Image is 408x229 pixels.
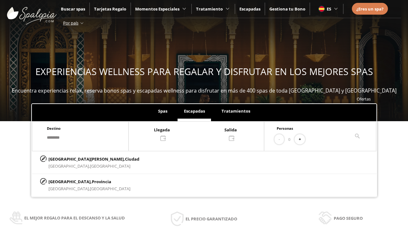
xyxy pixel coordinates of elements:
[48,163,90,169] span: [GEOGRAPHIC_DATA],
[63,20,78,26] span: Por país
[186,215,237,222] span: El precio garantizado
[356,5,383,12] a: ¿Eres un spa?
[47,126,61,131] span: Destino
[357,96,371,102] a: Ofertas
[24,214,125,221] span: El mejor regalo para el descanso y la salud
[125,156,139,162] span: Ciudad
[288,136,290,143] span: 0
[7,1,57,25] img: ImgLogoSpalopia.BvClDcEz.svg
[269,6,305,12] a: Gestiona tu Bono
[184,108,205,114] span: Escapadas
[94,6,126,12] a: Tarjetas Regalo
[48,186,90,191] span: [GEOGRAPHIC_DATA],
[12,87,397,94] span: Encuentra experiencias relax, reserva bonos spas y escapadas wellness para disfrutar en más de 40...
[222,108,250,114] span: Tratamientos
[90,186,130,191] span: [GEOGRAPHIC_DATA]
[356,6,383,12] span: ¿Eres un spa?
[35,65,373,78] span: EXPERIENCIAS WELLNESS PARA REGALAR Y DISFRUTAR EN LOS MEJORES SPAS
[158,108,167,114] span: Spas
[48,178,130,185] p: [GEOGRAPHIC_DATA],
[277,126,293,131] span: Personas
[274,134,284,145] button: -
[48,156,139,163] p: [GEOGRAPHIC_DATA][PERSON_NAME],
[295,134,305,145] button: +
[90,163,130,169] span: [GEOGRAPHIC_DATA]
[334,215,363,222] span: Pago seguro
[61,6,85,12] a: Buscar spas
[92,179,111,184] span: Provincia
[239,6,260,12] a: Escapadas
